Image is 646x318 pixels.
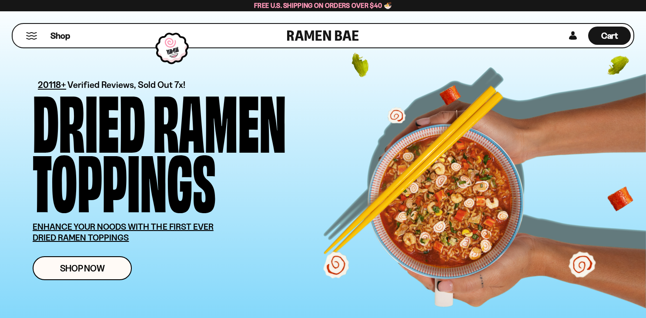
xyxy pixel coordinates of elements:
[33,149,216,208] div: Toppings
[50,30,70,42] span: Shop
[153,89,286,149] div: Ramen
[254,1,392,10] span: Free U.S. Shipping on Orders over $40 🍜
[33,89,145,149] div: Dried
[33,256,132,280] a: Shop Now
[33,221,214,243] u: ENHANCE YOUR NOODS WITH THE FIRST EVER DRIED RAMEN TOPPINGS
[60,264,105,273] span: Shop Now
[601,30,618,41] span: Cart
[26,32,37,40] button: Mobile Menu Trigger
[50,27,70,45] a: Shop
[588,24,631,47] div: Cart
